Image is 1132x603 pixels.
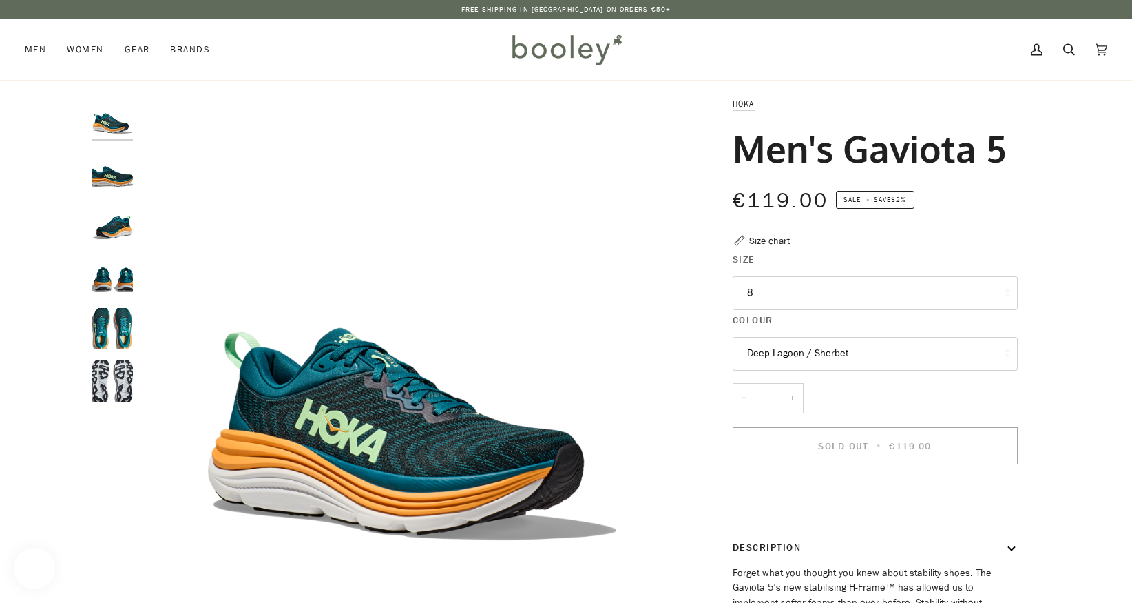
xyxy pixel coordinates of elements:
[872,440,885,453] span: •
[170,43,210,57] span: Brands
[889,440,932,453] span: €119.00
[506,30,627,70] img: Booley
[125,43,150,57] span: Gear
[733,383,804,414] input: Quantity
[733,427,1018,464] button: Sold Out • €119.00
[92,255,133,296] img: Hoka Men's Gaviota 5 Deep Lagoon / Sherbet - Booley Galway
[733,252,755,267] span: Size
[891,194,906,205] span: 32%
[836,191,914,209] span: Save
[92,202,133,243] img: Hoka Men's Gaviota 5 Deep Lagoon / Sherbet - Booley Galway
[461,4,671,15] p: Free Shipping in [GEOGRAPHIC_DATA] on Orders €50+
[92,360,133,402] img: Hoka Men's Gaviota 5 Deep Lagoon / Sherbet - Booley Galway
[25,43,46,57] span: Men
[733,276,1018,310] button: 8
[14,548,55,589] iframe: Button to open loyalty program pop-up
[25,19,56,80] a: Men
[114,19,160,80] a: Gear
[92,96,133,138] img: Hoka Men's Gaviota 5 Deep Lagoon / Sherbet - Booley Galway
[782,383,804,414] button: +
[733,313,773,327] span: Colour
[733,337,1018,371] button: Deep Lagoon / Sherbet
[733,125,1006,171] h1: Men's Gaviota 5
[733,98,755,110] a: Hoka
[67,43,103,57] span: Women
[56,19,114,80] a: Women
[92,150,133,191] img: Hoka Men's Gaviota 5 Deep Lagoon / Sherbet - Booley Galway
[843,194,861,205] span: Sale
[818,440,868,453] span: Sold Out
[749,234,790,248] div: Size chart
[733,383,755,414] button: −
[92,308,133,349] img: Hoka Men's Gaviota 5 Deep Lagoon / Sherbet - Booley Galway
[160,19,220,80] a: Brands
[863,194,874,205] em: •
[733,187,829,215] span: €119.00
[733,529,1018,566] button: Description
